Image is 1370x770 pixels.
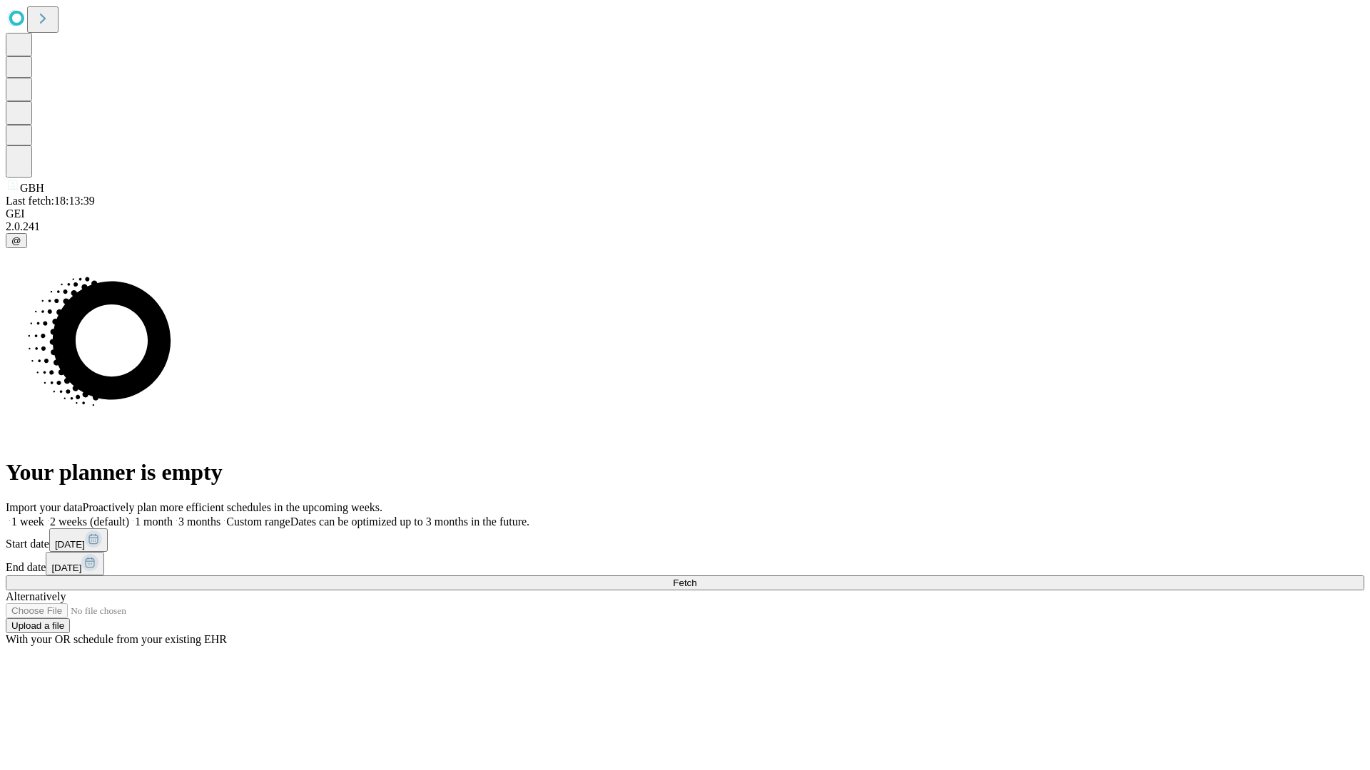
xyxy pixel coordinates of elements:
[6,575,1364,590] button: Fetch
[46,552,104,575] button: [DATE]
[51,563,81,573] span: [DATE]
[673,577,696,588] span: Fetch
[49,528,108,552] button: [DATE]
[6,590,66,602] span: Alternatively
[6,528,1364,552] div: Start date
[135,515,173,528] span: 1 month
[11,235,21,246] span: @
[6,195,95,207] span: Last fetch: 18:13:39
[6,501,83,513] span: Import your data
[6,459,1364,486] h1: Your planner is empty
[55,539,85,550] span: [DATE]
[6,552,1364,575] div: End date
[20,182,44,194] span: GBH
[290,515,529,528] span: Dates can be optimized up to 3 months in the future.
[226,515,290,528] span: Custom range
[6,618,70,633] button: Upload a file
[6,207,1364,220] div: GEI
[6,220,1364,233] div: 2.0.241
[50,515,129,528] span: 2 weeks (default)
[178,515,220,528] span: 3 months
[83,501,382,513] span: Proactively plan more efficient schedules in the upcoming weeks.
[6,633,227,645] span: With your OR schedule from your existing EHR
[11,515,44,528] span: 1 week
[6,233,27,248] button: @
